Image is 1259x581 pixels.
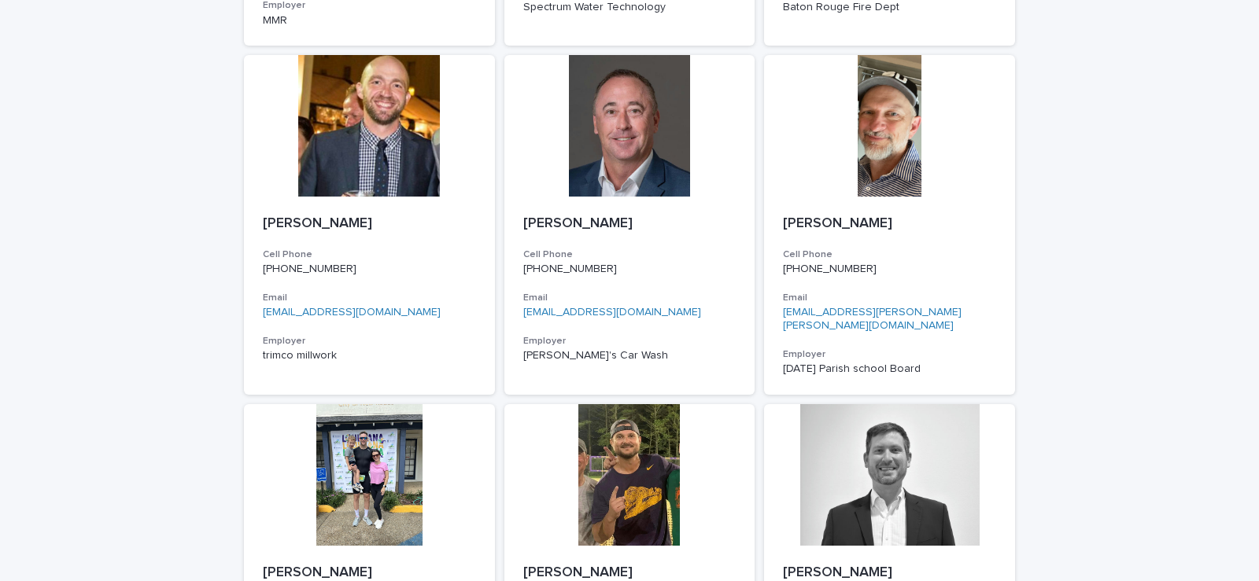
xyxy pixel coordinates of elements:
a: [PHONE_NUMBER] [783,263,877,274]
p: trimco millwork [263,349,476,362]
h3: Employer [783,348,996,361]
h3: Email [783,292,996,304]
a: [PERSON_NAME]Cell Phone[PHONE_NUMBER]Email[EMAIL_ADDRESS][PERSON_NAME][PERSON_NAME][DOMAIN_NAME]E... [764,55,1015,394]
a: [PHONE_NUMBER] [523,263,617,274]
p: Spectrum Water Technology [523,1,737,14]
a: [EMAIL_ADDRESS][PERSON_NAME][PERSON_NAME][DOMAIN_NAME] [783,307,962,331]
h3: Cell Phone [263,248,476,261]
h3: Email [263,292,476,304]
p: MMR [263,14,476,28]
p: [DATE] Parish school Board [783,362,996,376]
h3: Employer [263,335,476,347]
p: Baton Rouge Fire Dept [783,1,996,14]
p: [PERSON_NAME]'s Car Wash [523,349,737,362]
h3: Employer [523,335,737,347]
p: [PERSON_NAME] [263,215,476,233]
a: [PERSON_NAME]Cell Phone[PHONE_NUMBER]Email[EMAIL_ADDRESS][DOMAIN_NAME]Employertrimco millwork [244,55,495,394]
a: [PHONE_NUMBER] [263,263,356,274]
h3: Cell Phone [783,248,996,261]
a: [EMAIL_ADDRESS][DOMAIN_NAME] [523,307,701,318]
a: [EMAIL_ADDRESS][DOMAIN_NAME] [263,307,441,318]
p: [PERSON_NAME] [523,215,737,233]
h3: Cell Phone [523,248,737,261]
p: [PERSON_NAME] [783,215,996,233]
a: [PERSON_NAME]Cell Phone[PHONE_NUMBER]Email[EMAIL_ADDRESS][DOMAIN_NAME]Employer[PERSON_NAME]'s Car... [504,55,755,394]
h3: Email [523,292,737,304]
